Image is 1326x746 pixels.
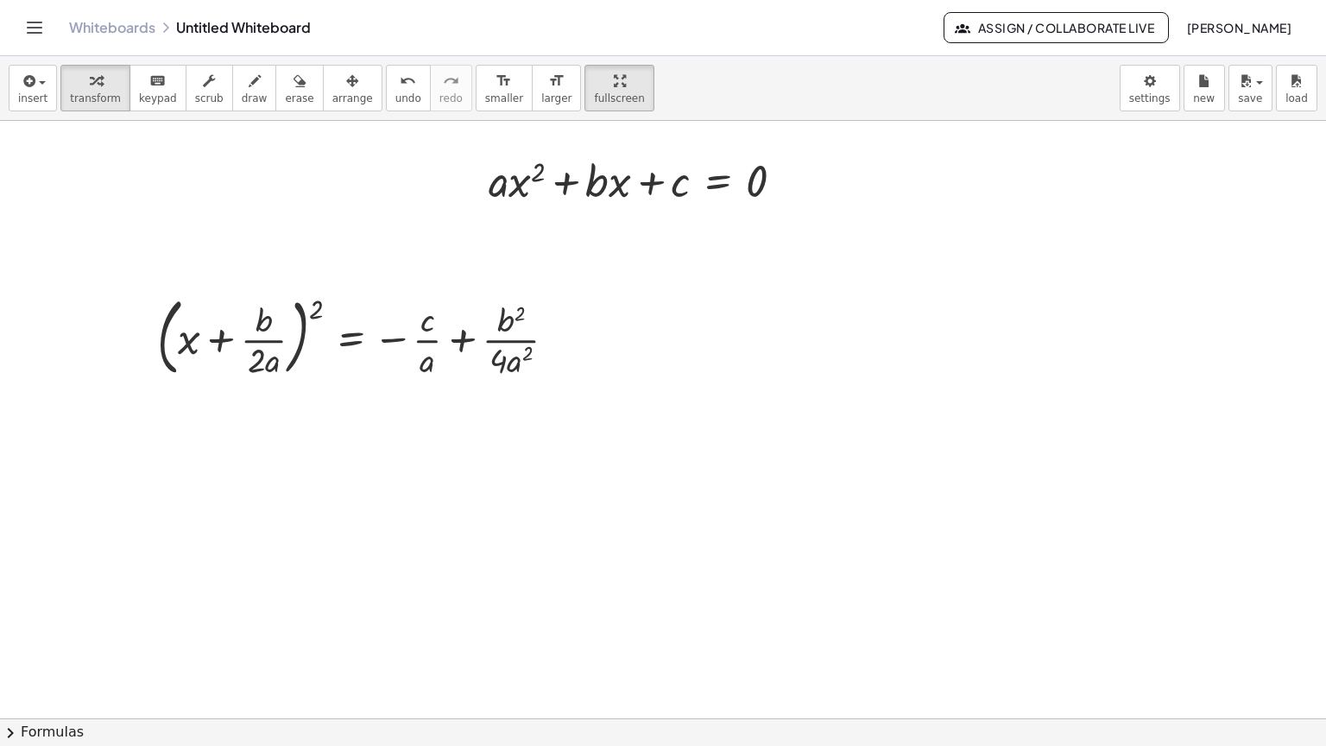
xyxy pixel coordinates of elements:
[476,65,533,111] button: format_sizesmaller
[1193,92,1215,104] span: new
[332,92,373,104] span: arrange
[532,65,581,111] button: format_sizelarger
[1129,92,1171,104] span: settings
[1276,65,1317,111] button: load
[275,65,323,111] button: erase
[186,65,233,111] button: scrub
[129,65,186,111] button: keyboardkeypad
[496,71,512,92] i: format_size
[443,71,459,92] i: redo
[21,14,48,41] button: Toggle navigation
[9,65,57,111] button: insert
[958,20,1154,35] span: Assign / Collaborate Live
[70,92,121,104] span: transform
[430,65,472,111] button: redoredo
[541,92,571,104] span: larger
[439,92,463,104] span: redo
[195,92,224,104] span: scrub
[1238,92,1262,104] span: save
[386,65,431,111] button: undoundo
[944,12,1169,43] button: Assign / Collaborate Live
[18,92,47,104] span: insert
[242,92,268,104] span: draw
[149,71,166,92] i: keyboard
[232,65,277,111] button: draw
[69,19,155,36] a: Whiteboards
[584,65,654,111] button: fullscreen
[285,92,313,104] span: erase
[548,71,565,92] i: format_size
[1186,20,1291,35] span: [PERSON_NAME]
[1120,65,1180,111] button: settings
[1285,92,1308,104] span: load
[485,92,523,104] span: smaller
[139,92,177,104] span: keypad
[1172,12,1305,43] button: [PERSON_NAME]
[1184,65,1225,111] button: new
[1228,65,1272,111] button: save
[594,92,644,104] span: fullscreen
[323,65,382,111] button: arrange
[395,92,421,104] span: undo
[60,65,130,111] button: transform
[400,71,416,92] i: undo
